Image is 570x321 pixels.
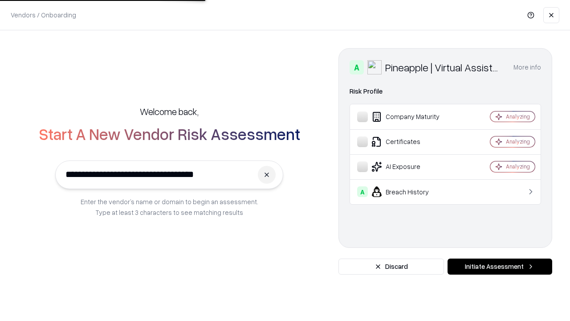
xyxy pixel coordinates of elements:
[357,186,368,197] div: A
[513,59,541,75] button: More info
[506,138,530,145] div: Analyzing
[350,60,364,74] div: A
[39,125,300,143] h2: Start A New Vendor Risk Assessment
[506,113,530,120] div: Analyzing
[357,186,464,197] div: Breach History
[357,136,464,147] div: Certificates
[338,259,444,275] button: Discard
[11,10,76,20] p: Vendors / Onboarding
[350,86,541,97] div: Risk Profile
[140,105,199,118] h5: Welcome back,
[506,163,530,170] div: Analyzing
[385,60,503,74] div: Pineapple | Virtual Assistant Agency
[81,196,258,218] p: Enter the vendor’s name or domain to begin an assessment. Type at least 3 characters to see match...
[448,259,552,275] button: Initiate Assessment
[357,111,464,122] div: Company Maturity
[367,60,382,74] img: Pineapple | Virtual Assistant Agency
[357,161,464,172] div: AI Exposure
